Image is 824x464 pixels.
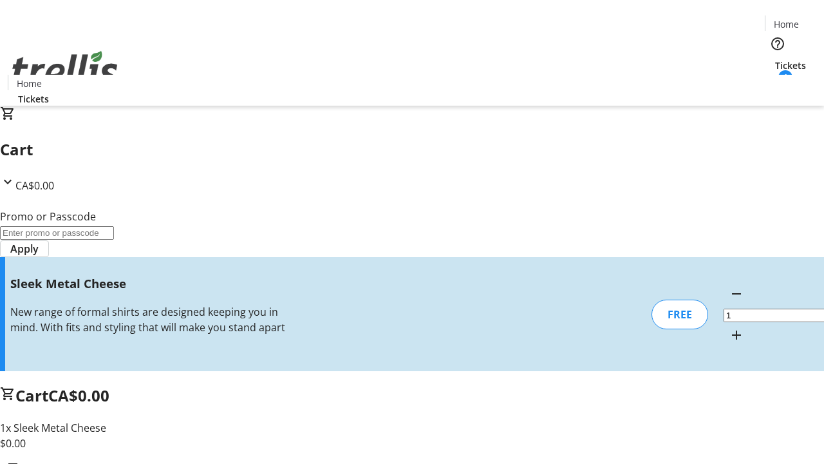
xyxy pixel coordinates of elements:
[10,241,39,256] span: Apply
[15,179,54,193] span: CA$0.00
[765,72,791,98] button: Cart
[765,31,791,57] button: Help
[775,59,806,72] span: Tickets
[10,304,292,335] div: New range of formal shirts are designed keeping you in mind. With fits and styling that will make...
[8,77,50,90] a: Home
[765,17,807,31] a: Home
[774,17,799,31] span: Home
[48,385,109,406] span: CA$0.00
[651,300,708,329] div: FREE
[8,92,59,106] a: Tickets
[724,281,749,307] button: Decrement by one
[8,37,122,101] img: Orient E2E Organization TZ0e4Lxq4E's Logo
[10,275,292,293] h3: Sleek Metal Cheese
[17,77,42,90] span: Home
[765,59,816,72] a: Tickets
[18,92,49,106] span: Tickets
[724,322,749,348] button: Increment by one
